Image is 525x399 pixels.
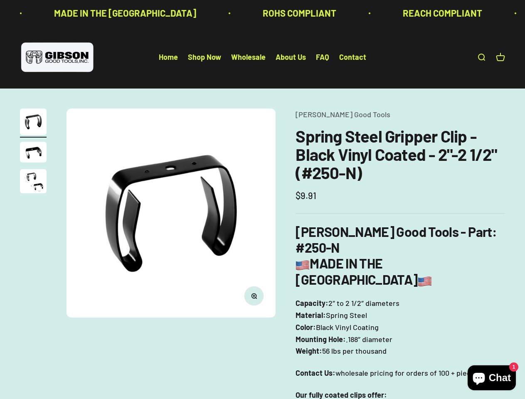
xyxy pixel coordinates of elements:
[20,169,47,193] img: close up of a spring steel gripper clip, tool clip, durable, secure holding, Excellent corrosion ...
[231,53,266,62] a: Wholesale
[159,53,178,62] a: Home
[339,53,366,62] a: Contact
[296,335,346,344] b: Mounting Hole:
[296,323,316,332] b: Color:
[316,53,329,62] a: FAQ
[20,142,47,165] button: Go to item 2
[188,53,221,62] a: Shop Now
[296,127,505,182] h1: Spring Steel Gripper Clip - Black Vinyl Coated - 2"-2 1/2" (#250-N)
[322,345,387,357] span: 56 lbs per thousand
[67,108,276,318] img: Gripper clip, made & shipped from the USA!
[326,309,367,321] span: Spring Steel
[296,346,322,355] b: Weight:
[20,142,47,163] img: close up of a spring steel gripper clip, tool clip, durable, secure holding, Excellent corrosion ...
[296,255,431,287] b: MADE IN THE [GEOGRAPHIC_DATA]
[53,6,195,20] p: MADE IN THE [GEOGRAPHIC_DATA]
[20,108,47,138] button: Go to item 1
[296,310,326,320] b: Material:
[20,169,47,196] button: Go to item 3
[346,333,392,345] span: .188″ diameter
[465,365,518,392] inbox-online-store-chat: Shopify online store chat
[296,298,328,308] b: Capacity:
[296,188,316,203] sale-price: $9.91
[328,297,399,309] span: 2″ to 2 1/2″ diameters
[276,53,306,62] a: About Us
[262,6,335,20] p: ROHS COMPLIANT
[296,367,505,379] p: wholesale pricing for orders of 100 + pieces
[316,321,379,333] span: Black Vinyl Coating
[296,110,390,119] a: [PERSON_NAME] Good Tools
[296,368,335,377] strong: Contact Us:
[20,108,47,135] img: Gripper clip, made & shipped from the USA!
[402,6,481,20] p: REACH COMPLIANT
[296,224,497,255] b: [PERSON_NAME] Good Tools - Part: #250-N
